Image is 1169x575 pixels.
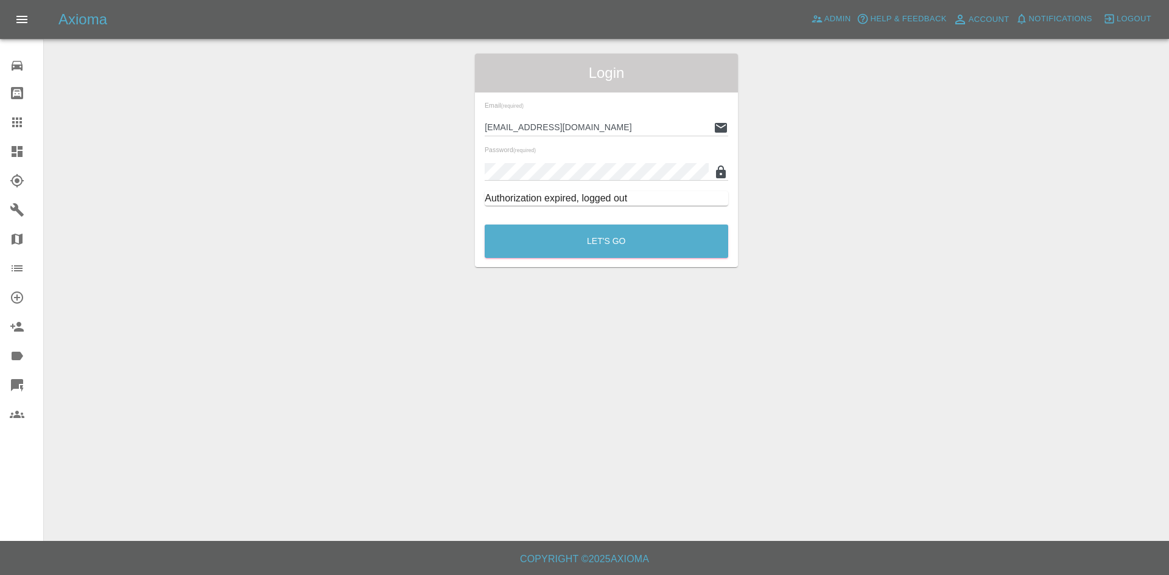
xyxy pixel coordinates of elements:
[824,12,851,26] span: Admin
[7,5,37,34] button: Open drawer
[10,551,1159,568] h6: Copyright © 2025 Axioma
[513,148,536,153] small: (required)
[854,10,949,29] button: Help & Feedback
[485,102,524,109] span: Email
[1100,10,1154,29] button: Logout
[1029,12,1092,26] span: Notifications
[1013,10,1095,29] button: Notifications
[485,63,728,83] span: Login
[1117,12,1151,26] span: Logout
[485,225,728,258] button: Let's Go
[58,10,107,29] h5: Axioma
[501,103,524,109] small: (required)
[485,191,728,206] div: Authorization expired, logged out
[870,12,946,26] span: Help & Feedback
[969,13,1009,27] span: Account
[485,146,536,153] span: Password
[808,10,854,29] a: Admin
[950,10,1013,29] a: Account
